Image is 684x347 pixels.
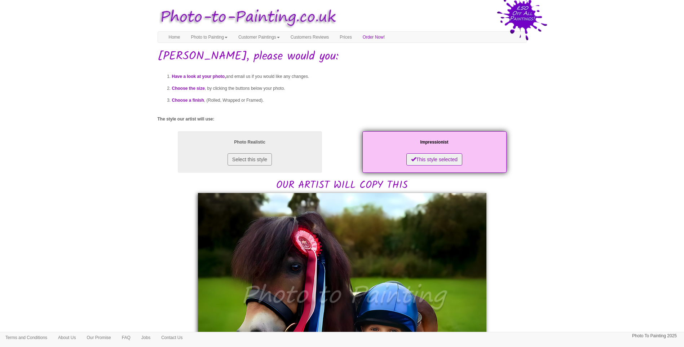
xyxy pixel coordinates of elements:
[172,83,527,95] li: , by clicking the buttons below your photo.
[172,95,527,106] li: , (Rolled, Wrapped or Framed).
[158,50,527,63] h1: [PERSON_NAME], please would you:
[357,32,390,43] a: Order Now!
[186,32,233,43] a: Photo to Painting
[334,32,357,43] a: Prices
[163,32,186,43] a: Home
[172,98,204,103] span: Choose a finish
[116,332,136,343] a: FAQ
[632,332,677,340] p: Photo To Painting 2025
[136,332,156,343] a: Jobs
[154,4,339,31] img: Photo to Painting
[158,116,215,122] label: The style our artist will use:
[172,74,226,79] span: Have a look at your photo,
[172,71,527,83] li: and email us if you would like any changes.
[228,153,272,166] button: Select this style
[285,32,335,43] a: Customers Reviews
[53,332,81,343] a: About Us
[158,129,527,191] h2: OUR ARTIST WILL COPY THIS
[233,32,285,43] a: Customer Paintings
[370,139,499,146] p: Impressionist
[172,86,205,91] span: Choose the size
[81,332,116,343] a: Our Promise
[156,332,188,343] a: Contact Us
[406,153,462,166] button: This style selected
[185,139,315,146] p: Photo Realistic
